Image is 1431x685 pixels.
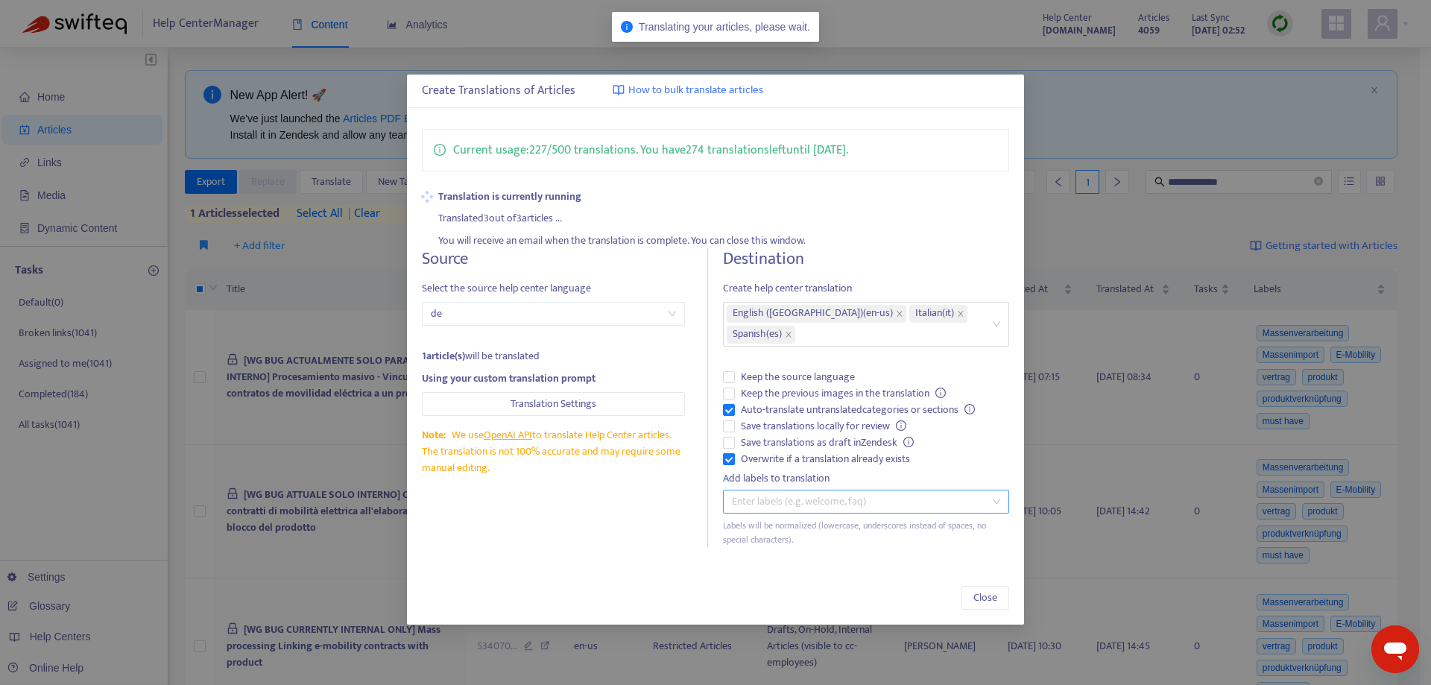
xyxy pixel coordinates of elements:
[422,347,465,364] strong: 1 article(s)
[438,227,1009,249] div: You will receive an email when the translation is complete. You can close this window.
[903,437,914,447] span: info-circle
[434,141,446,156] span: info-circle
[896,310,903,318] span: close
[896,420,906,431] span: info-circle
[422,392,685,416] button: Translation Settings
[723,519,1008,547] div: Labels will be normalized (lowercase, underscores instead of spaces, no special characters).
[438,189,1009,205] strong: Translation is currently running
[915,305,954,323] span: Italian ( it )
[422,280,685,297] span: Select the source help center language
[733,305,893,323] span: English ([GEOGRAPHIC_DATA]) ( en-us )
[438,205,1009,227] div: Translated 3 out of 3 articles ...
[422,427,685,476] div: We use to translate Help Center articles. The translation is not 100% accurate and may require so...
[935,388,946,398] span: info-circle
[723,280,1008,297] span: Create help center translation
[431,303,676,325] span: de
[735,385,952,402] span: Keep the previous images in the translation
[733,326,782,344] span: Spanish ( es )
[613,84,625,96] img: image-link
[453,141,848,160] p: Current usage: 227 / 500 translations . You have 274 translations left until [DATE] .
[785,331,792,338] span: close
[422,348,685,364] div: will be translated
[613,82,763,99] a: How to bulk translate articles
[723,249,1008,269] h4: Destination
[422,370,685,387] div: Using your custom translation prompt
[735,435,920,451] span: Save translations as draft in Zendesk
[964,404,975,414] span: info-circle
[639,21,810,33] span: Translating your articles, please wait.
[735,418,912,435] span: Save translations locally for review
[1371,625,1419,673] iframe: Schaltfläche zum Öffnen des Messaging-Fensters
[621,21,633,33] span: info-circle
[735,402,981,418] span: Auto-translate untranslated categories or sections
[723,470,1008,487] div: Add labels to translation
[735,369,861,385] span: Keep the source language
[511,396,596,412] span: Translation Settings
[422,82,1008,100] div: Create Translations of Articles
[957,310,964,318] span: close
[628,82,763,99] span: How to bulk translate articles
[422,249,685,269] h4: Source
[484,426,532,443] a: OpenAI API
[735,451,916,467] span: Overwrite if a translation already exists
[422,426,446,443] span: Note:
[973,590,997,606] span: Close
[961,586,1009,610] button: Close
